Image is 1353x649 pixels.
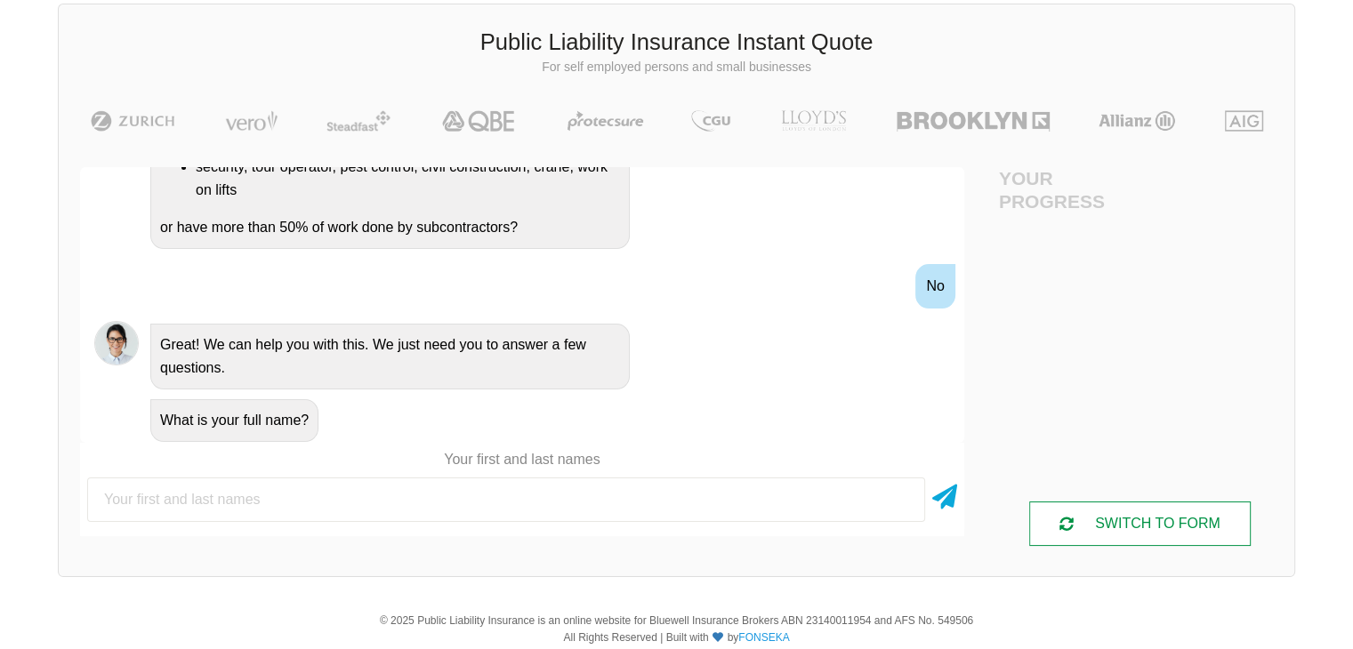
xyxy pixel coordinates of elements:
[72,27,1281,59] h3: Public Liability Insurance Instant Quote
[1029,501,1250,546] div: SWITCH TO FORM
[196,156,620,202] li: security, tour operator, pest control, civil construction, crane, work on lifts
[999,167,1140,212] h4: Your Progress
[94,321,139,365] img: Chatbot | PLI
[1218,110,1270,132] img: AIG | Public Liability Insurance
[890,110,1056,132] img: Brooklyn | Public Liability Insurance
[738,631,789,644] a: FONSEKA
[72,59,1281,76] p: For self employed persons and small businesses
[915,264,954,308] div: No
[1090,110,1184,132] img: Allianz | Public Liability Insurance
[560,110,650,132] img: Protecsure | Public Liability Insurance
[771,110,857,132] img: LLOYD's | Public Liability Insurance
[150,399,318,442] div: What is your full name?
[319,110,398,132] img: Steadfast | Public Liability Insurance
[87,477,925,522] input: Your first and last names
[684,110,737,132] img: CGU | Public Liability Insurance
[83,110,183,132] img: Zurich | Public Liability Insurance
[217,110,286,132] img: Vero | Public Liability Insurance
[150,324,630,389] div: Great! We can help you with this. We just need you to answer a few questions.
[80,450,964,469] p: Your first and last names
[431,110,528,132] img: QBE | Public Liability Insurance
